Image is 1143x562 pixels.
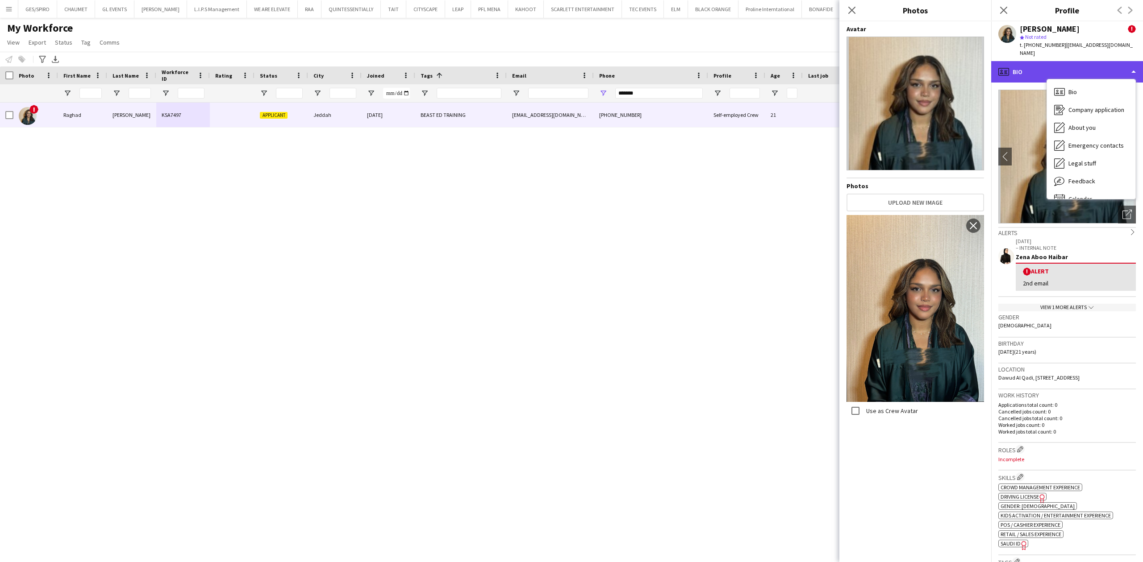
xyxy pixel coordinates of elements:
[512,72,526,79] span: Email
[113,72,139,79] span: Last Name
[81,38,91,46] span: Tag
[29,105,38,114] span: !
[1118,206,1136,223] div: Open photos pop-in
[1016,244,1136,251] p: – INTERNAL NOTE
[1023,268,1031,276] span: !
[381,0,406,18] button: TAIT
[78,37,94,48] a: Tag
[594,103,708,127] div: [PHONE_NUMBER]
[787,88,797,99] input: Age Filter Input
[29,38,46,46] span: Export
[998,322,1051,329] span: [DEMOGRAPHIC_DATA]
[998,421,1136,428] p: Worked jobs count: 0
[507,103,594,127] div: [EMAIL_ADDRESS][DOMAIN_NAME]
[1047,83,1135,101] div: Bio
[1047,101,1135,119] div: Company application
[991,61,1143,83] div: Bio
[330,88,356,99] input: City Filter Input
[864,406,918,414] label: Use as Crew Avatar
[1023,267,1129,276] div: Alert
[367,89,375,97] button: Open Filter Menu
[1001,493,1039,500] span: Driving License
[1020,25,1080,33] div: [PERSON_NAME]
[738,0,802,18] button: Proline Interntational
[313,89,321,97] button: Open Filter Menu
[19,107,37,125] img: Raghad Mohammed
[215,72,232,79] span: Rating
[58,103,107,127] div: Raghad
[7,38,20,46] span: View
[107,103,156,127] div: [PERSON_NAME]
[1068,124,1096,132] span: About you
[998,339,1136,347] h3: Birthday
[998,445,1136,454] h3: Roles
[100,38,120,46] span: Comms
[1020,41,1133,56] span: | [EMAIL_ADDRESS][DOMAIN_NAME]
[129,88,151,99] input: Last Name Filter Input
[1068,88,1077,96] span: Bio
[55,38,72,46] span: Status
[544,0,622,18] button: SCARLETT ENTERTAINMENT
[421,72,433,79] span: Tags
[25,37,50,48] a: Export
[50,54,61,65] app-action-btn: Export XLSX
[162,89,170,97] button: Open Filter Menu
[95,0,134,18] button: GL EVENTS
[63,72,91,79] span: First Name
[313,72,324,79] span: City
[1001,503,1075,509] span: Gender: [DEMOGRAPHIC_DATA]
[1001,484,1080,491] span: Crowd management experience
[1001,531,1061,537] span: Retail / Sales experience
[156,103,210,127] div: KSA7497
[276,88,303,99] input: Status Filter Input
[1023,279,1129,287] div: 2nd email
[664,0,688,18] button: ELM
[847,182,984,190] h4: Photos
[1068,195,1092,203] span: Calendar
[367,72,384,79] span: Joined
[471,0,508,18] button: PFL MENA
[1068,141,1124,149] span: Emergency contacts
[162,69,194,82] span: Workforce ID
[51,37,76,48] a: Status
[802,0,841,18] button: BONAFIDE
[37,54,48,65] app-action-btn: Advanced filters
[1001,521,1060,528] span: POS / Cashier experience
[808,72,828,79] span: Last job
[615,88,703,99] input: Phone Filter Input
[1016,253,1136,261] div: Zena Aboo Haibar
[622,0,664,18] button: TEC EVENTS
[1068,159,1096,167] span: Legal stuff
[421,89,429,97] button: Open Filter Menu
[998,456,1136,463] p: Incomplete
[998,391,1136,399] h3: Work history
[79,88,102,99] input: First Name Filter Input
[1047,119,1135,136] div: About you
[260,89,268,97] button: Open Filter Menu
[1128,25,1136,33] span: !
[260,72,277,79] span: Status
[18,0,57,18] button: GES/SPIRO
[998,401,1136,408] p: Applications total count: 0
[998,415,1136,421] p: Cancelled jobs total count: 0
[730,88,760,99] input: Profile Filter Input
[599,89,607,97] button: Open Filter Menu
[415,103,507,127] div: BEAST ED TRAINING
[113,89,121,97] button: Open Filter Menu
[847,37,984,170] img: Crew avatar
[599,72,615,79] span: Phone
[57,0,95,18] button: CHAUMET
[771,89,779,97] button: Open Filter Menu
[1068,177,1095,185] span: Feedback
[991,4,1143,16] h3: Profile
[178,88,204,99] input: Workforce ID Filter Input
[1016,238,1136,244] p: [DATE]
[847,25,984,33] h4: Avatar
[713,72,731,79] span: Profile
[63,89,71,97] button: Open Filter Menu
[508,0,544,18] button: KAHOOT
[96,37,123,48] a: Comms
[298,0,321,18] button: RAA
[362,103,415,127] div: [DATE]
[1047,154,1135,172] div: Legal stuff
